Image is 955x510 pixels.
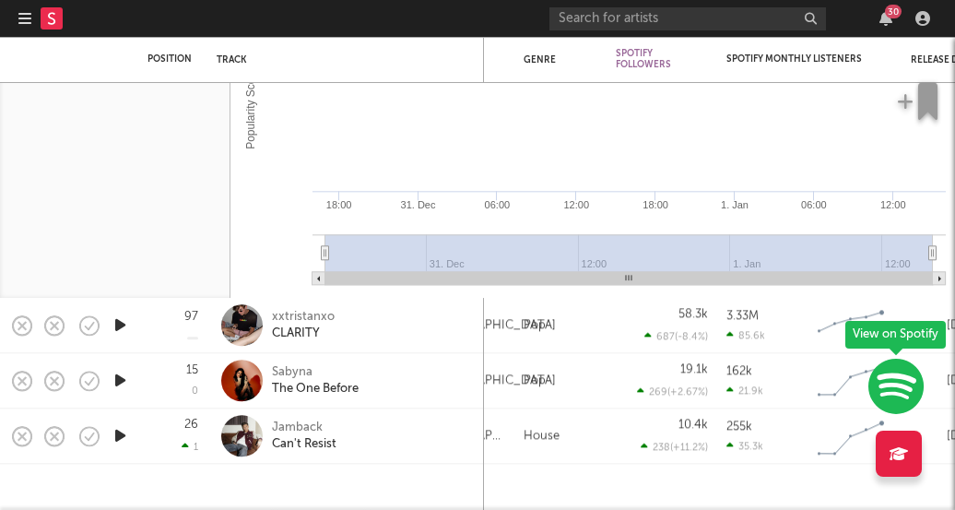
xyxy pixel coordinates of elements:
[184,419,198,431] div: 26
[644,330,708,342] div: 687 ( -8.4 % )
[726,53,865,65] div: Spotify Monthly Listeners
[272,364,359,381] div: Sabyna
[721,199,749,210] text: 1. Jan
[524,314,546,337] div: Pop
[809,358,892,404] svg: Chart title
[272,420,336,453] a: JambackCan't Resist
[192,387,198,397] div: 0
[726,365,752,377] div: 162k
[524,370,546,392] div: Pop
[879,11,892,26] button: 30
[524,425,560,447] div: House
[643,199,668,210] text: 18:00
[431,370,556,392] div: [GEOGRAPHIC_DATA]
[678,308,708,320] div: 58.3k
[809,302,892,349] svg: Chart title
[726,421,752,433] div: 255k
[272,326,335,342] div: CLARITY
[326,199,352,210] text: 18:00
[678,419,708,431] div: 10.4k
[809,413,892,459] svg: Chart title
[272,381,359,397] div: The One Before
[272,364,359,397] a: SabynaThe One Before
[641,441,708,453] div: 238 ( +11.2 % )
[184,312,198,324] div: 97
[680,363,708,375] div: 19.1k
[272,309,335,342] a: xxtristanxoCLARITY
[272,309,335,326] div: xxtristanxo
[147,53,192,65] div: Position
[801,199,827,210] text: 06:00
[563,199,589,210] text: 12:00
[401,199,436,210] text: 31. Dec
[182,441,198,453] div: 1
[524,54,588,65] div: Genre
[272,436,336,453] div: Can't Resist
[880,199,906,210] text: 12:00
[616,48,680,70] div: Spotify Followers
[726,385,763,397] div: 21.9k
[186,364,198,376] div: 15
[845,321,946,349] div: View on Spotify
[272,420,336,436] div: Jamback
[431,314,556,337] div: [GEOGRAPHIC_DATA]
[244,67,257,148] text: Popularity Score
[637,385,708,397] div: 269 ( +2.67 % )
[885,5,902,18] div: 30
[485,199,511,210] text: 06:00
[549,7,826,30] input: Search for artists
[726,440,763,452] div: 35.3k
[726,329,765,341] div: 85.6k
[726,310,759,322] div: 3.33M
[217,54,466,65] div: Track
